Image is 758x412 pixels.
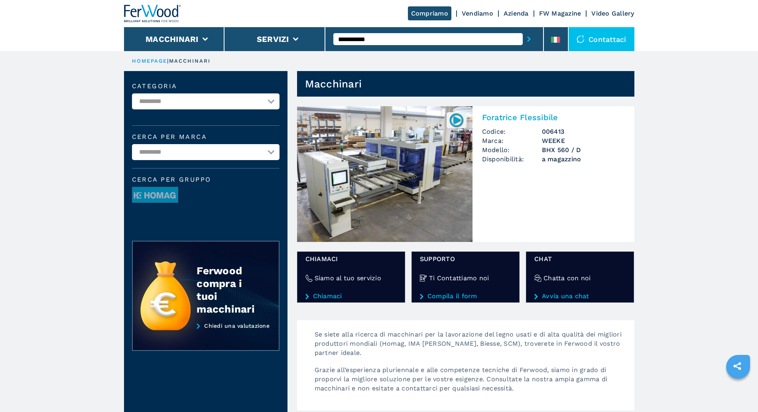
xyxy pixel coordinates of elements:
h4: Ti Contattiamo noi [429,273,489,283]
h4: Chatta con noi [543,273,591,283]
img: 006413 [449,112,464,128]
img: Contattaci [577,35,585,43]
label: Categoria [132,83,280,89]
a: HOMEPAGE [132,58,167,64]
img: image [132,187,178,203]
span: Supporto [420,254,511,263]
span: Codice: [482,127,542,136]
span: Marca: [482,136,542,145]
h3: 006413 [542,127,625,136]
span: Modello: [482,145,542,154]
a: Chiedi una valutazione [132,323,280,351]
div: Ferwood compra i tuoi macchinari [197,264,263,315]
h3: BHX 560 / D [542,145,625,154]
a: Foratrice Flessibile WEEKE BHX 560 / D006413Foratrice FlessibileCodice:006413Marca:WEEKEModello:B... [297,106,634,242]
a: Vendiamo [462,10,493,17]
a: sharethis [727,356,747,376]
p: Grazie all’esperienza pluriennale e alle competenze tecniche di Ferwood, siamo in grado di propor... [307,365,634,401]
span: Disponibilità: [482,154,542,164]
img: Foratrice Flessibile WEEKE BHX 560 / D [297,106,473,242]
label: Cerca per marca [132,134,280,140]
img: Ti Contattiamo noi [420,275,427,282]
button: Macchinari [146,34,199,44]
span: Chiamaci [305,254,397,263]
img: Siamo al tuo servizio [305,275,313,282]
p: Se siete alla ricerca di macchinari per la lavorazione del legno usati e di alta qualità dei migl... [307,330,634,365]
a: Video Gallery [591,10,634,17]
h1: Macchinari [305,77,362,90]
span: | [167,58,169,64]
a: Compriamo [408,6,451,20]
button: Servizi [257,34,289,44]
a: Avvia una chat [534,293,626,300]
a: FW Magazine [539,10,581,17]
a: Compila il form [420,293,511,300]
img: Chatta con noi [534,275,541,282]
a: Azienda [504,10,529,17]
h2: Foratrice Flessibile [482,113,625,122]
h4: Siamo al tuo servizio [315,273,381,283]
a: Chiamaci [305,293,397,300]
h3: WEEKE [542,136,625,145]
span: Cerca per Gruppo [132,176,280,183]
p: macchinari [169,57,211,65]
div: Contattaci [569,27,634,51]
span: a magazzino [542,154,625,164]
img: Ferwood [124,5,181,22]
iframe: Chat [724,376,752,406]
span: chat [534,254,626,263]
button: submit-button [523,30,535,48]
